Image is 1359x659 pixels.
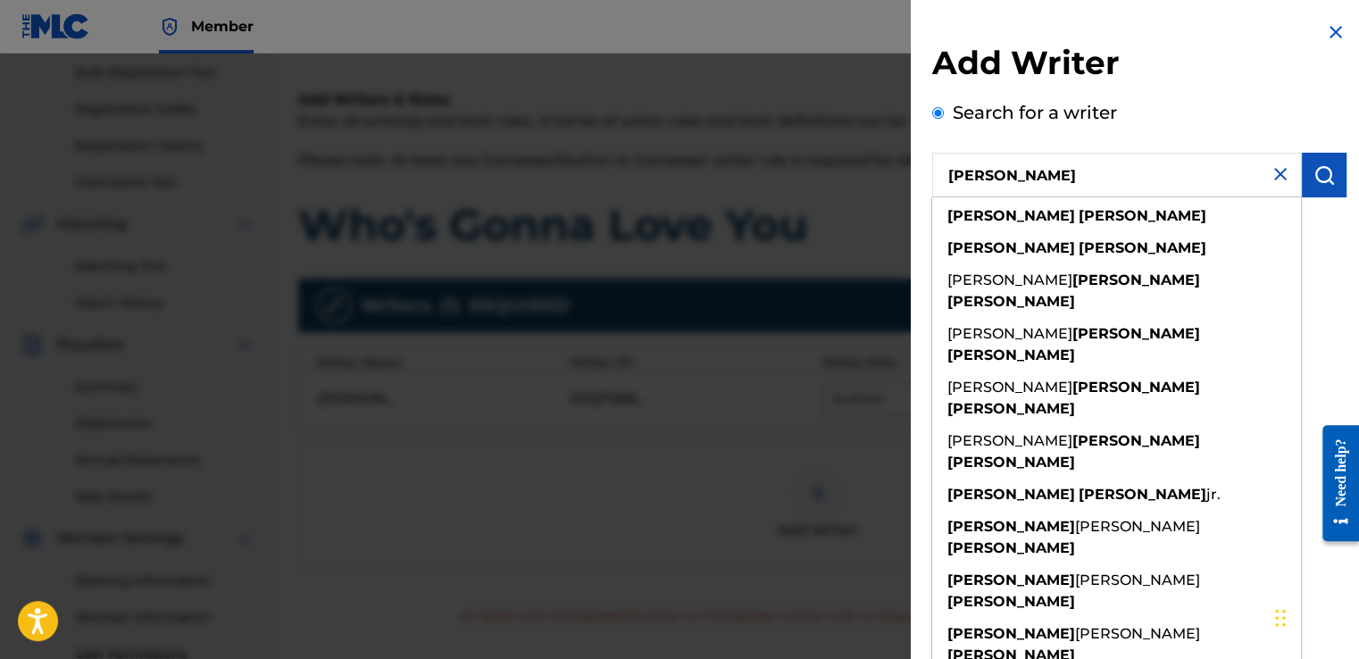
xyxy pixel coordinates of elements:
[1270,163,1291,185] img: close
[1075,518,1200,535] span: [PERSON_NAME]
[1309,412,1359,555] iframe: Resource Center
[1206,486,1221,503] span: jr.
[1072,271,1200,288] strong: [PERSON_NAME]
[1072,379,1200,396] strong: [PERSON_NAME]
[953,102,1117,123] label: Search for a writer
[1079,207,1206,224] strong: [PERSON_NAME]
[947,454,1075,471] strong: [PERSON_NAME]
[947,539,1075,556] strong: [PERSON_NAME]
[947,271,1072,288] span: [PERSON_NAME]
[947,625,1075,642] strong: [PERSON_NAME]
[1270,573,1359,659] iframe: Chat Widget
[947,432,1072,449] span: [PERSON_NAME]
[159,16,180,38] img: Top Rightsholder
[947,571,1075,588] strong: [PERSON_NAME]
[1079,239,1206,256] strong: [PERSON_NAME]
[21,13,90,39] img: MLC Logo
[947,346,1075,363] strong: [PERSON_NAME]
[947,400,1075,417] strong: [PERSON_NAME]
[1072,432,1200,449] strong: [PERSON_NAME]
[947,325,1072,342] span: [PERSON_NAME]
[947,207,1075,224] strong: [PERSON_NAME]
[932,153,1302,197] input: Search writer's name or IPI Number
[947,379,1072,396] span: [PERSON_NAME]
[1072,325,1200,342] strong: [PERSON_NAME]
[1075,625,1200,642] span: [PERSON_NAME]
[947,593,1075,610] strong: [PERSON_NAME]
[1079,486,1206,503] strong: [PERSON_NAME]
[947,486,1075,503] strong: [PERSON_NAME]
[947,518,1075,535] strong: [PERSON_NAME]
[1075,571,1200,588] span: [PERSON_NAME]
[932,43,1346,88] h2: Add Writer
[1313,164,1335,186] img: Search Works
[947,293,1075,310] strong: [PERSON_NAME]
[191,16,254,37] span: Member
[1275,591,1286,645] div: Drag
[947,239,1075,256] strong: [PERSON_NAME]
